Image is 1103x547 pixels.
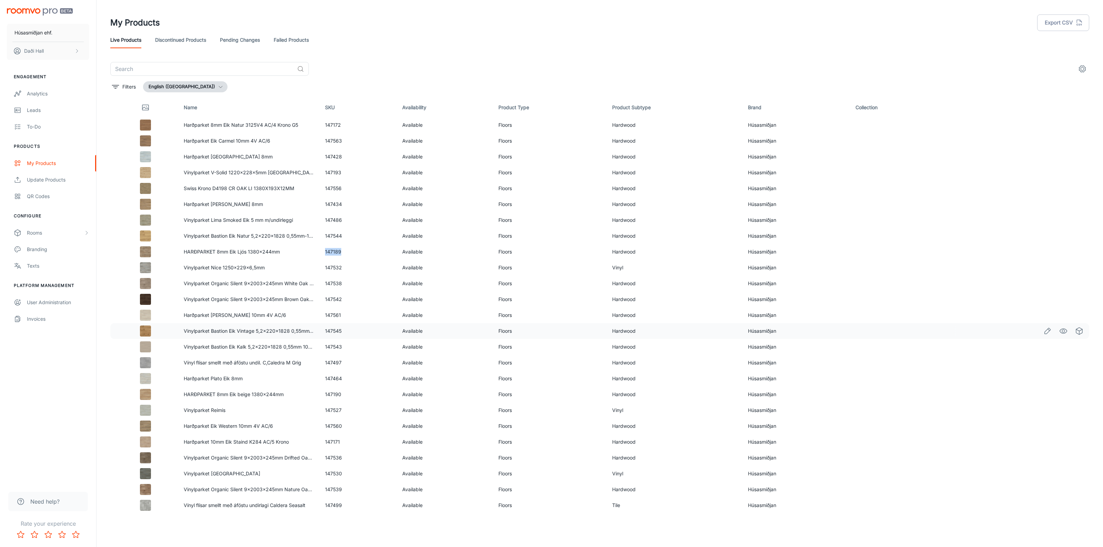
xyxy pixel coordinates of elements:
[742,149,850,165] td: Húsasmiðjan
[493,165,607,180] td: Floors
[493,133,607,149] td: Floors
[493,228,607,244] td: Floors
[607,355,742,371] td: Hardwood
[397,371,493,386] td: Available
[184,486,323,492] a: Vinylparket Organic Silent 9x2003x245mm Nature Oak 7495
[742,386,850,402] td: Húsasmiðjan
[493,117,607,133] td: Floors
[493,339,607,355] td: Floors
[742,355,850,371] td: Húsasmiðjan
[274,32,309,48] a: Failed Products
[1073,325,1085,337] a: See in Virtual Samples
[397,482,493,497] td: Available
[184,217,293,223] a: Vinylparket Lima Smoked Eik 5 mm m/undirleggi
[397,117,493,133] td: Available
[30,497,60,506] span: Need help?
[607,323,742,339] td: Hardwood
[397,244,493,260] td: Available
[184,328,331,334] a: Vinylparket Bastion Eik Vintage 5,2x220x1828 0,55mm10351273
[493,450,607,466] td: Floors
[607,165,742,180] td: Hardwood
[397,196,493,212] td: Available
[493,355,607,371] td: Floors
[184,344,325,350] a: Vinylparket Bastion Eik Kalk 5,2x220x1828 0,55mm 10351262
[184,471,260,476] a: Vinylparket [GEOGRAPHIC_DATA]
[1058,325,1069,337] a: See in Visualizer
[742,497,850,513] td: Húsasmiðjan
[397,418,493,434] td: Available
[27,299,89,306] div: User Administration
[742,165,850,180] td: Húsasmiðjan
[184,249,280,255] a: HARÐPARKET 8mm Eik Ljós 1380x244mm
[155,32,206,48] a: Discontinued Products
[607,450,742,466] td: Hardwood
[493,149,607,165] td: Floors
[28,528,41,541] button: Rate 2 star
[493,386,607,402] td: Floors
[742,402,850,418] td: Húsasmiðjan
[397,323,493,339] td: Available
[7,24,89,42] button: Húsasmiðjan ehf.
[69,528,83,541] button: Rate 5 star
[742,228,850,244] td: Húsasmiðjan
[607,228,742,244] td: Hardwood
[320,149,397,165] td: 147428
[110,17,160,29] h1: My Products
[184,455,321,461] a: Vinylparket Organic Silent 9x2003x245mm Drifted Oak 582
[493,434,607,450] td: Floors
[14,29,52,37] p: Húsasmiðjan ehf.
[320,434,397,450] td: 147171
[493,402,607,418] td: Floors
[742,98,850,117] th: Brand
[320,212,397,228] td: 147486
[320,402,397,418] td: 147527
[397,355,493,371] td: Available
[184,233,329,239] a: Vinylparket Bastion Eik Natur 5,2x220x1828 0,55mm-10351276
[742,212,850,228] td: Húsasmiðjan
[320,117,397,133] td: 147172
[742,482,850,497] td: Húsasmiðjan
[742,466,850,482] td: Húsasmiðjan
[742,180,850,196] td: Húsasmiðjan
[742,513,850,529] td: Húsasmiðjan
[122,83,136,91] p: Filters
[493,244,607,260] td: Floors
[320,323,397,339] td: 147545
[607,291,742,307] td: Hardwood
[320,180,397,196] td: 147556
[320,497,397,513] td: 147499
[27,90,89,97] div: Analytics
[742,307,850,323] td: Húsasmiðjan
[184,375,243,381] a: Harðparket Plato Eik 8mm
[397,212,493,228] td: Available
[607,513,742,529] td: Hardwood
[742,371,850,386] td: Húsasmiðjan
[320,165,397,180] td: 147193
[607,434,742,450] td: Hardwood
[607,276,742,291] td: Hardwood
[493,466,607,482] td: Floors
[493,98,607,117] th: Product Type
[607,482,742,497] td: Hardwood
[184,265,265,270] a: Vinylparket Nice 1250x229x6,5mm
[1037,14,1089,31] button: Export CSV
[493,307,607,323] td: Floors
[184,312,286,318] a: Harðparket [PERSON_NAME] 10mm 4V AC/6
[607,133,742,149] td: Hardwood
[493,276,607,291] td: Floors
[184,502,305,508] a: Vínyl flísar smellt með áföstu undirlagi Caldera Seasalt
[493,513,607,529] td: Floors
[742,244,850,260] td: Húsasmiðjan
[7,42,89,60] button: Daði Hall
[493,212,607,228] td: Floors
[27,106,89,114] div: Leads
[742,450,850,466] td: Húsasmiðjan
[607,307,742,323] td: Hardwood
[184,439,289,445] a: Harðparket 10mm Eik Staind K284 AC/5 Krono
[607,339,742,355] td: Hardwood
[320,371,397,386] td: 147464
[24,47,44,55] p: Daði Hall
[41,528,55,541] button: Rate 3 star
[320,339,397,355] td: 147543
[141,103,150,112] svg: Thumbnail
